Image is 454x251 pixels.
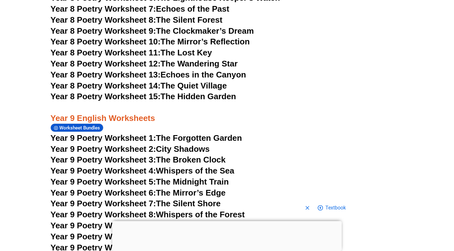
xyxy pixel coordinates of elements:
[59,125,102,131] span: Worksheet Bundles
[50,92,160,101] span: Year 8 Poetry Worksheet 15:
[50,199,221,208] a: Year 9 Poetry Worksheet 7:The Silent Shore
[50,123,103,132] div: Worksheet Bundles
[50,188,156,197] span: Year 9 Poetry Worksheet 6:
[50,59,238,68] a: Year 8 Poetry Worksheet 12:The Wandering Star
[50,232,240,241] a: Year 9 Poetry Worksheet 10:Beneath the Surface
[50,70,160,79] span: Year 8 Poetry Worksheet 13:
[50,81,227,90] a: Year 8 Poetry Worksheet 14:The Quiet Village
[304,205,311,211] svg: Close shopping anchor
[50,92,236,101] a: Year 8 Poetry Worksheet 15:The Hidden Garden
[50,48,160,57] span: Year 8 Poetry Worksheet 11:
[50,188,226,197] a: Year 9 Poetry Worksheet 6:The Mirror’s Edge
[50,102,404,124] h3: Year 9 English Worksheets
[325,201,346,214] span: Go to shopping options for Textbook
[50,15,222,25] a: Year 8 Poetry Worksheet 8:The Silent Forest
[50,4,229,14] a: Year 8 Poetry Worksheet 7:Echoes of the Past
[50,177,229,186] a: Year 9 Poetry Worksheet 5:The Midnight Train
[50,48,212,57] a: Year 8 Poetry Worksheet 11:The Lost Key
[50,144,156,154] span: Year 9 Poetry Worksheet 2:
[112,221,342,249] iframe: Advertisement
[50,177,156,186] span: Year 9 Poetry Worksheet 5:
[50,199,156,208] span: Year 9 Poetry Worksheet 7:
[50,155,226,164] a: Year 9 Poetry Worksheet 3:The Broken Clock
[50,4,156,14] span: Year 8 Poetry Worksheet 7:
[50,70,246,79] a: Year 8 Poetry Worksheet 13:Echoes in the Canyon
[50,155,156,164] span: Year 9 Poetry Worksheet 3:
[50,81,160,90] span: Year 8 Poetry Worksheet 14:
[50,59,160,68] span: Year 8 Poetry Worksheet 12:
[346,180,454,251] iframe: Chat Widget
[50,133,242,143] a: Year 9 Poetry Worksheet 1:The Forgotten Garden
[50,133,156,143] span: Year 9 Poetry Worksheet 1:
[50,37,250,46] a: Year 8 Poetry Worksheet 10:The Mirror’s Reflection
[50,221,227,230] a: Year 9 Poetry Worksheet 9:Veil of the Canyon
[50,26,254,36] a: Year 8 Poetry Worksheet 9:The Clockmaker’s Dream
[50,37,160,46] span: Year 8 Poetry Worksheet 10:
[50,166,156,175] span: Year 9 Poetry Worksheet 4:
[50,210,245,219] a: Year 9 Poetry Worksheet 8:Whispers of the Forest
[50,26,156,36] span: Year 8 Poetry Worksheet 9:
[50,210,156,219] span: Year 9 Poetry Worksheet 8:
[50,232,160,241] span: Year 9 Poetry Worksheet 10:
[50,221,156,230] span: Year 9 Poetry Worksheet 9:
[50,144,210,154] a: Year 9 Poetry Worksheet 2:City Shadows
[50,15,156,25] span: Year 8 Poetry Worksheet 8:
[50,166,234,175] a: Year 9 Poetry Worksheet 4:Whispers of the Sea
